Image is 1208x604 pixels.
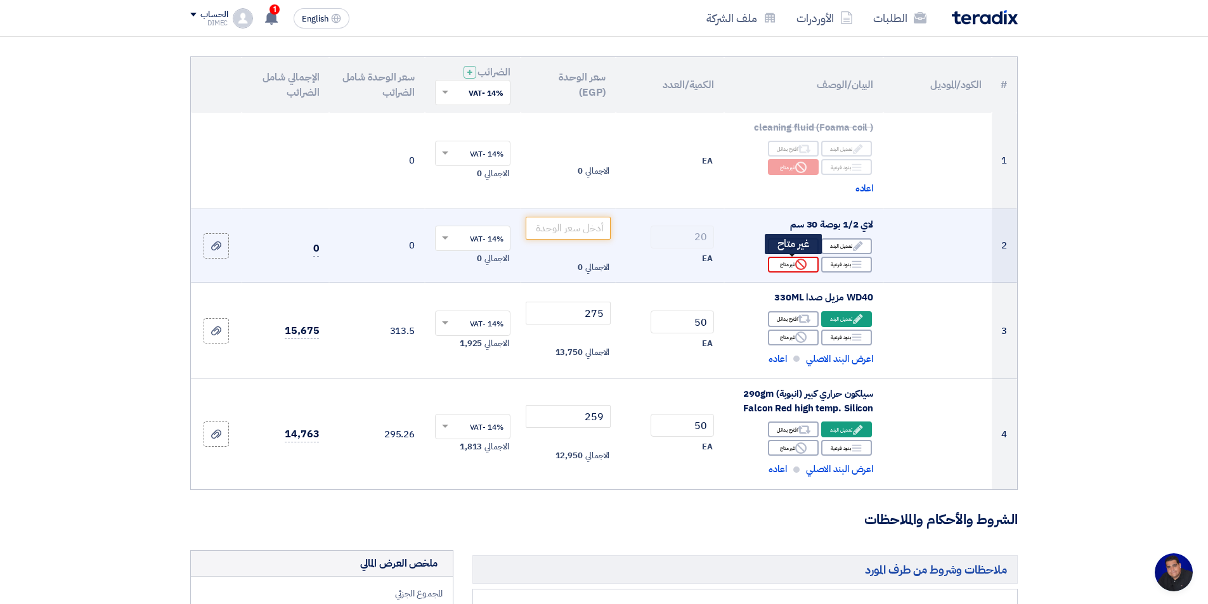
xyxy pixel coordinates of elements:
td: 313.5 [329,283,425,379]
span: الاجمالي [585,449,609,462]
span: 0 [477,252,482,265]
span: الاجمالي [484,252,509,265]
ng-select: VAT [435,311,510,336]
th: الكود/الموديل [883,57,992,113]
th: الضرائب [425,57,521,113]
span: 13,750 [555,346,583,359]
span: اعاده [769,462,787,477]
span: 1,925 [460,337,483,350]
input: أدخل سعر الوحدة [526,405,611,428]
ng-select: VAT [435,226,510,251]
span: EA [702,252,713,265]
span: لاي 1/2 بوصة 30 سم [790,217,873,231]
span: + [467,65,473,80]
div: اقترح بدائل [768,421,819,437]
div: تعديل البند [821,238,872,254]
button: English [294,8,349,29]
span: الاجمالي [484,440,509,453]
td: 4 [992,379,1017,489]
span: اعاده [855,181,874,196]
div: غير متاح [765,234,822,254]
span: 12,950 [555,449,583,462]
td: 3 [992,283,1017,379]
a: Open chat [1155,553,1193,591]
span: اعرض البند الاصلي [806,352,873,366]
div: غير متاح [768,159,819,175]
h3: الشروط والأحكام والملاحظات [190,510,1018,530]
span: الاجمالي [484,167,509,180]
span: الاجمالي [585,346,609,359]
span: cleaning fluid (Foama coil ) [754,120,873,134]
th: الكمية/العدد [616,57,724,113]
a: الطلبات [863,3,937,33]
div: WD40 مزيل صدا 330ML [734,290,873,305]
div: اقترح بدائل [768,311,819,327]
ng-select: VAT [435,414,510,439]
div: تعديل البند [821,421,872,437]
input: RFQ_STEP1.ITEMS.2.AMOUNT_TITLE [651,414,714,437]
span: الاجمالي [585,165,609,177]
td: 0 [329,209,425,283]
div: المجموع الجزئي [201,587,443,600]
a: ملف الشركة [696,3,786,33]
span: 0 [578,165,583,177]
td: 0 [329,113,425,209]
span: 1 [270,4,280,15]
div: الحساب [200,10,228,20]
span: اعاده [769,352,787,366]
input: أدخل سعر الوحدة [526,217,611,240]
span: 1,813 [460,440,483,453]
span: 0 [477,167,482,180]
div: ملخص العرض المالي [360,556,438,571]
div: غير متاح [768,257,819,273]
div: DIMEC [190,20,228,27]
div: بنود فرعية [821,440,872,456]
img: Teradix logo [952,10,1018,25]
div: بنود فرعية [821,159,872,175]
span: اعرض البند الاصلي [806,462,873,477]
span: 14,763 [285,427,319,442]
th: البيان/الوصف [724,57,883,113]
div: بنود فرعية [821,330,872,345]
a: الأوردرات [786,3,863,33]
td: 295.26 [329,379,425,489]
input: RFQ_STEP1.ITEMS.2.AMOUNT_TITLE [651,226,714,248]
div: غير متاح [768,330,819,345]
div: تعديل البند [821,141,872,157]
span: 15,675 [285,323,319,339]
div: سيلكون حراري كبير (انبوبة) 290gm Falcon Red high temp. Silicon [734,387,873,415]
span: English [302,15,328,23]
span: الاجمالي [484,337,509,350]
th: سعر الوحدة (EGP) [521,57,616,113]
div: اقترح بدائل [768,141,819,157]
td: 2 [992,209,1017,283]
div: غير متاح [768,440,819,456]
div: بنود فرعية [821,257,872,273]
img: profile_test.png [233,8,253,29]
th: # [992,57,1017,113]
span: الاجمالي [585,261,609,274]
h5: ملاحظات وشروط من طرف المورد [472,555,1018,584]
th: الإجمالي شامل الضرائب [242,57,329,113]
div: تعديل البند [821,311,872,327]
ng-select: VAT [435,141,510,166]
input: RFQ_STEP1.ITEMS.2.AMOUNT_TITLE [651,311,714,333]
input: أدخل سعر الوحدة [526,302,611,324]
span: EA [702,337,713,350]
td: 1 [992,113,1017,209]
span: 0 [313,241,320,257]
th: سعر الوحدة شامل الضرائب [329,57,425,113]
span: EA [702,155,713,167]
span: 0 [578,261,583,274]
span: EA [702,440,713,453]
